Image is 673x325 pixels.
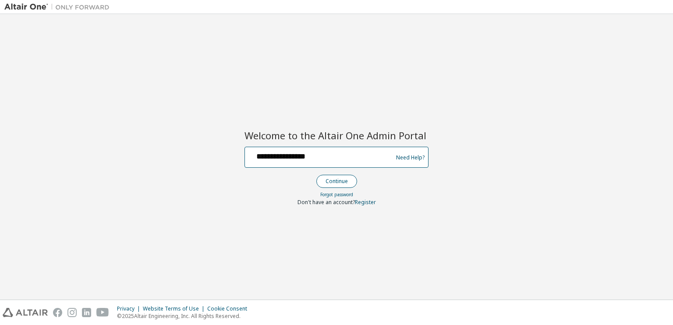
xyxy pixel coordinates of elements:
img: instagram.svg [67,308,77,317]
img: altair_logo.svg [3,308,48,317]
img: Altair One [4,3,114,11]
a: Forgot password [320,191,353,198]
div: Website Terms of Use [143,305,207,312]
p: © 2025 Altair Engineering, Inc. All Rights Reserved. [117,312,252,320]
img: linkedin.svg [82,308,91,317]
a: Need Help? [396,157,425,158]
button: Continue [316,175,357,188]
a: Register [355,198,376,206]
div: Privacy [117,305,143,312]
span: Don't have an account? [298,198,355,206]
img: youtube.svg [96,308,109,317]
img: facebook.svg [53,308,62,317]
h2: Welcome to the Altair One Admin Portal [244,129,429,141]
div: Cookie Consent [207,305,252,312]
